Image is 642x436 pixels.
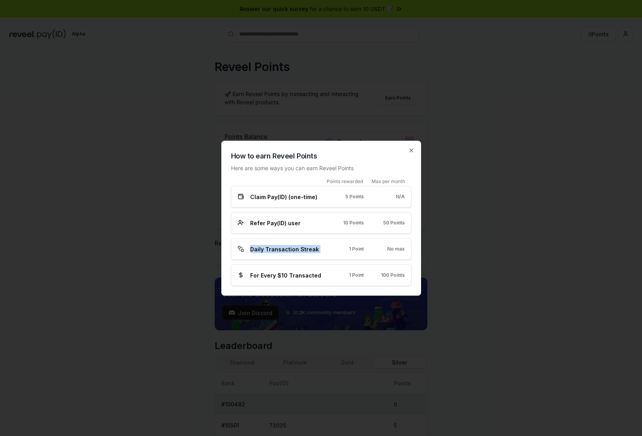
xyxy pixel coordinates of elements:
[396,194,405,200] span: N/A
[231,150,411,161] h2: How to earn Reveel Points
[349,246,364,252] span: 1 Point
[381,272,405,278] span: 100 Points
[343,220,364,226] span: 10 Points
[250,271,321,279] span: For Every $10 Transacted
[327,178,363,184] span: Points rewarded
[250,219,301,227] span: Refer Pay(ID) user
[231,164,411,172] p: Here are some ways you can earn Reveel Points
[349,272,364,278] span: 1 Point
[387,246,405,252] span: No max
[250,245,319,253] span: Daily Transaction Streak
[372,178,405,184] span: Max per month
[345,194,364,200] span: 5 Points
[383,220,405,226] span: 50 Points
[250,192,317,201] span: Claim Pay(ID) (one-time)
